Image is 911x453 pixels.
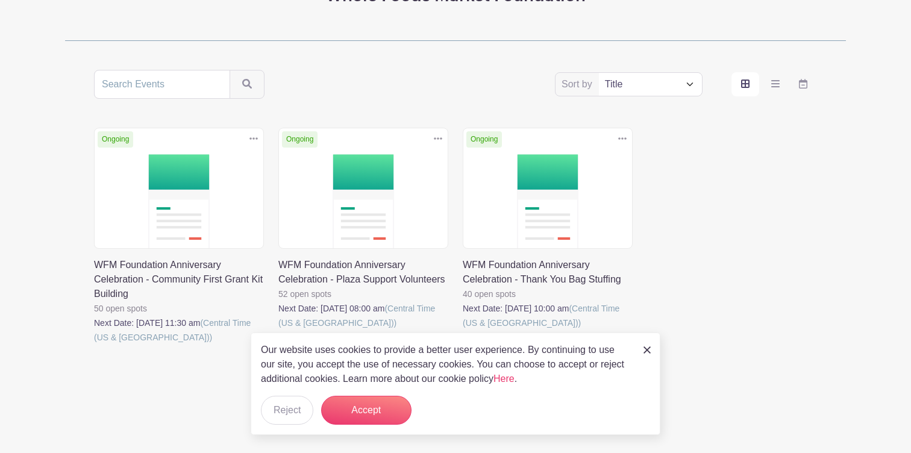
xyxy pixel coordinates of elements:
label: Sort by [562,77,596,92]
p: Our website uses cookies to provide a better user experience. By continuing to use our site, you ... [261,343,631,386]
input: Search Events [94,70,230,99]
img: close_button-5f87c8562297e5c2d7936805f587ecaba9071eb48480494691a3f1689db116b3.svg [643,346,651,354]
a: Here [493,373,515,384]
div: order and view [731,72,817,96]
button: Reject [261,396,313,425]
button: Accept [321,396,412,425]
